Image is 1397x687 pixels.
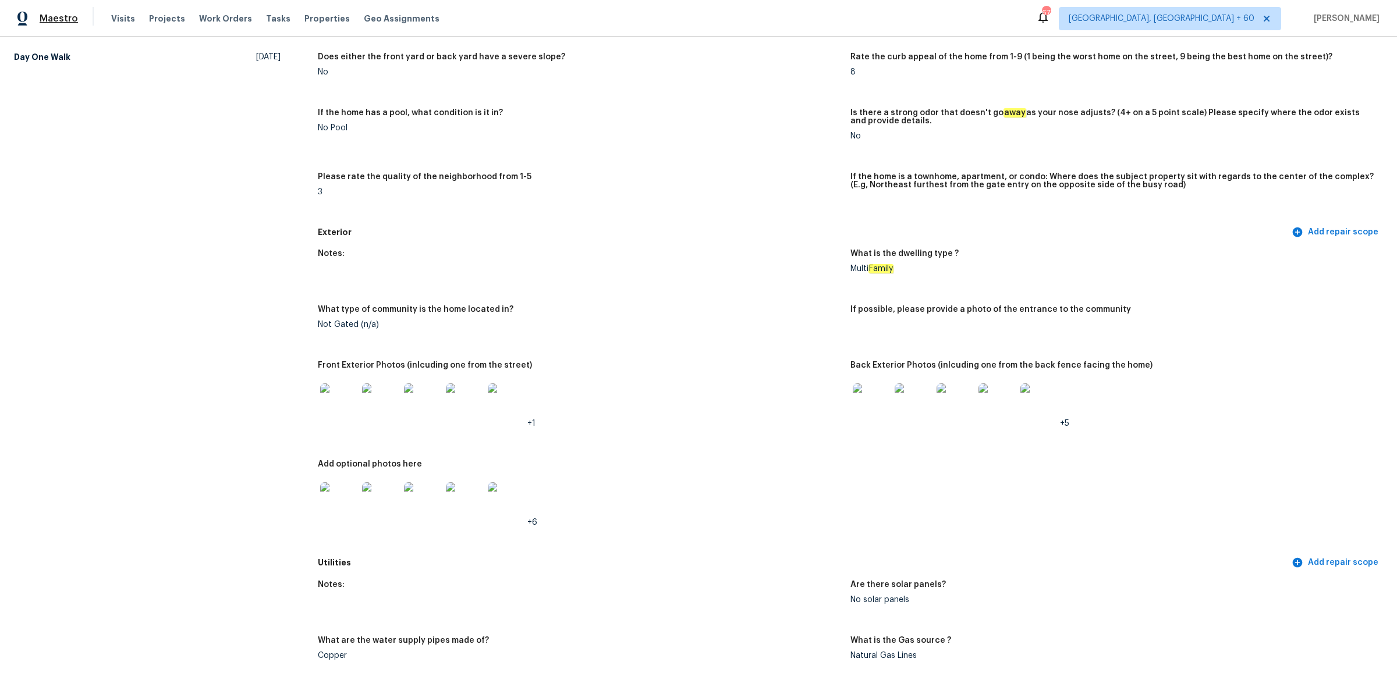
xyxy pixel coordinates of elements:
span: [PERSON_NAME] [1309,13,1380,24]
span: Add repair scope [1294,225,1378,240]
div: Not Gated (n/a) [318,321,841,329]
span: +6 [527,518,537,526]
span: Projects [149,13,185,24]
div: Multi [850,265,1374,273]
span: Geo Assignments [364,13,439,24]
div: 673 [1042,7,1050,19]
button: Add repair scope [1289,222,1383,243]
span: [DATE] [256,51,281,63]
span: Visits [111,13,135,24]
h5: If possible, please provide a photo of the entrance to the community [850,305,1131,314]
h5: Does either the front yard or back yard have a severe slope? [318,53,565,61]
h5: Are there solar panels? [850,581,946,589]
h5: Utilities [318,557,1289,569]
div: No solar panels [850,596,1374,604]
div: Natural Gas Lines [850,652,1374,660]
h5: Notes: [318,581,345,589]
span: Work Orders [199,13,252,24]
h5: Rate the curb appeal of the home from 1-9 (1 being the worst home on the street, 9 being the best... [850,53,1332,61]
h5: What type of community is the home located in? [318,305,513,314]
h5: Notes: [318,250,345,258]
div: No [318,68,841,76]
h5: Add optional photos here [318,460,422,468]
span: Tasks [266,15,290,23]
h5: Please rate the quality of the neighborhood from 1-5 [318,173,531,181]
h5: If the home is a townhome, apartment, or condo: Where does the subject property sit with regards ... [850,173,1374,189]
div: 3 [318,188,841,196]
span: Properties [304,13,350,24]
h5: Is there a strong odor that doesn't go as your nose adjusts? (4+ on a 5 point scale) Please speci... [850,109,1374,125]
span: [GEOGRAPHIC_DATA], [GEOGRAPHIC_DATA] + 60 [1069,13,1254,24]
button: Add repair scope [1289,552,1383,574]
h5: What is the dwelling type ? [850,250,959,258]
a: Day One Walk[DATE] [14,47,281,67]
div: No [850,132,1374,140]
h5: Exterior [318,226,1289,239]
div: No Pool [318,124,841,132]
h5: What is the Gas source ? [850,636,951,645]
h5: What are the water supply pipes made of? [318,636,489,645]
span: Maestro [40,13,78,24]
em: Family [868,264,893,273]
em: away [1004,108,1026,118]
div: 8 [850,68,1374,76]
h5: Back Exterior Photos (inlcuding one from the back fence facing the home) [850,361,1153,369]
span: Add repair scope [1294,556,1378,570]
h5: Day One Walk [14,51,70,63]
span: +1 [527,419,536,428]
div: Copper [318,652,841,660]
span: +5 [1060,419,1069,428]
h5: If the home has a pool, what condition is it in? [318,109,503,117]
h5: Front Exterior Photos (inlcuding one from the street) [318,361,532,369]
